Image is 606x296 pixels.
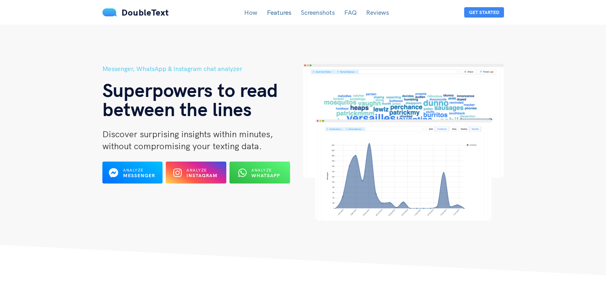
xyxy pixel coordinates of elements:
[267,8,291,16] a: Features
[166,172,226,179] a: Analyze Instagram
[251,168,272,173] span: Analyze
[366,8,389,16] a: Reviews
[102,97,252,121] span: between the lines
[251,172,280,178] b: WhatsApp
[122,7,169,18] span: DoubleText
[301,8,335,16] a: Screenshots
[102,7,169,18] a: DoubleText
[464,7,504,18] button: Get Started
[102,78,278,102] span: Superpowers to read
[344,8,357,16] a: FAQ
[102,64,303,74] h5: Messenger, WhatsApp & Instagram chat analyzer
[102,162,163,184] button: Analyze Messenger
[102,128,273,140] span: Discover surprising insights within minutes,
[166,162,226,184] button: Analyze Instagram
[123,172,155,178] b: Messenger
[229,172,290,179] a: Analyze WhatsApp
[102,172,163,179] a: Analyze Messenger
[186,168,207,173] span: Analyze
[186,172,218,178] b: Instagram
[229,162,290,184] button: Analyze WhatsApp
[102,140,262,152] span: without compromising your texting data.
[303,64,504,221] img: hero
[244,8,257,16] a: How
[102,8,118,16] img: mS3x8y1f88AAAAABJRU5ErkJggg==
[123,168,143,173] span: Analyze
